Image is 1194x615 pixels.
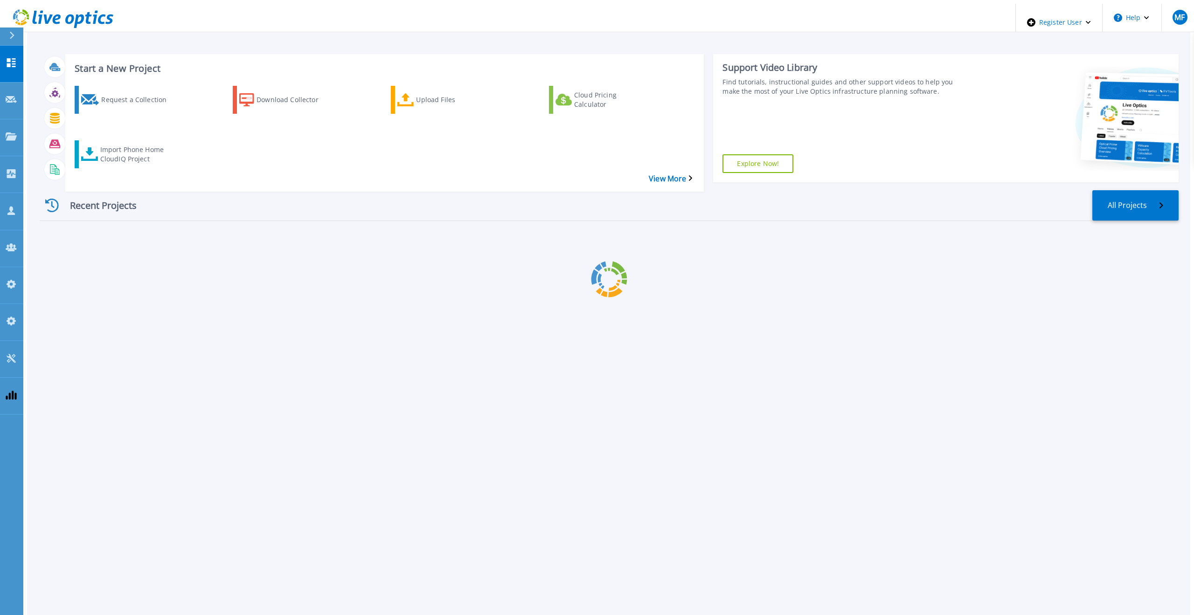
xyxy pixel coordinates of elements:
[649,174,692,183] a: View More
[75,63,692,74] h3: Start a New Project
[549,86,662,114] a: Cloud Pricing Calculator
[1016,4,1102,41] div: Register User
[233,86,346,114] a: Download Collector
[40,194,152,217] div: Recent Projects
[574,88,649,111] div: Cloud Pricing Calculator
[1174,14,1185,21] span: MF
[722,62,963,74] div: Support Video Library
[722,77,963,96] div: Find tutorials, instructional guides and other support videos to help you make the most of your L...
[416,88,491,111] div: Upload Files
[391,86,504,114] a: Upload Files
[722,154,793,173] a: Explore Now!
[257,88,331,111] div: Download Collector
[100,143,175,166] div: Import Phone Home CloudIQ Project
[75,86,187,114] a: Request a Collection
[1103,4,1161,32] button: Help
[1092,190,1179,221] a: All Projects
[101,88,176,111] div: Request a Collection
